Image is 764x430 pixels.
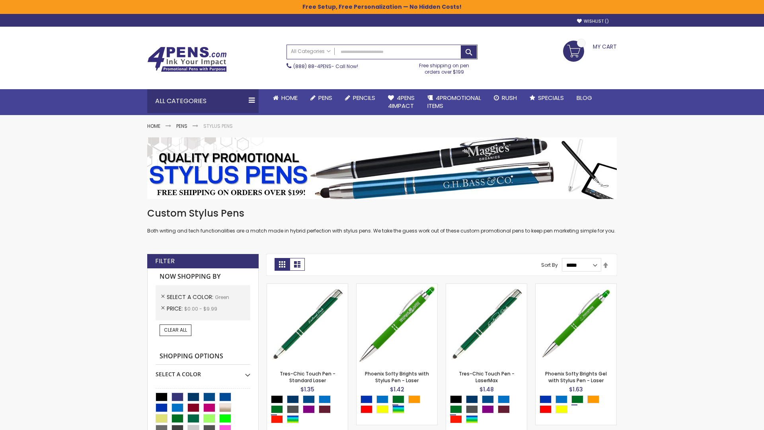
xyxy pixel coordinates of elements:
div: Free shipping on pen orders over $199 [411,59,478,75]
a: All Categories [287,45,335,58]
div: Ocean Blue [482,395,494,403]
img: Stylus Pens [147,137,617,199]
a: Wishlist [577,18,609,24]
a: Tres-Chic Touch Pen - Standard Laser [280,370,335,383]
span: Specials [538,94,564,102]
div: Gunmetal [287,405,299,413]
span: Pens [318,94,332,102]
div: Select A Color [271,395,348,425]
span: Home [281,94,298,102]
strong: Grid [275,258,290,271]
a: 4PROMOTIONALITEMS [421,89,487,115]
div: Select A Color [540,395,616,415]
a: Pens [176,123,187,129]
span: Price [167,305,184,313]
div: Assorted [287,415,299,423]
a: Tres-Chic Touch Pen - LaserMax-Green [446,283,527,290]
div: Assorted [466,415,478,423]
div: Dark Red [319,405,331,413]
div: Blue Light [376,395,388,403]
span: Green [215,294,229,301]
img: Phoenix Softy Brights Gel with Stylus Pen - Laser-Green [536,284,616,365]
strong: Now Shopping by [156,268,250,285]
div: Orange [587,395,599,403]
span: 4Pens 4impact [388,94,415,110]
div: Green [392,395,404,403]
div: Red [540,405,552,413]
div: Select A Color [450,395,527,425]
strong: Filter [155,257,175,266]
h1: Custom Stylus Pens [147,207,617,220]
div: Blue Light [319,395,331,403]
a: Specials [523,89,570,107]
label: Sort By [541,262,558,268]
span: - Call Now! [293,63,358,70]
a: Home [267,89,304,107]
a: Home [147,123,160,129]
div: Navy Blue [287,395,299,403]
div: Green [450,405,462,413]
div: Yellow [555,405,567,413]
span: 4PROMOTIONAL ITEMS [427,94,481,110]
img: Tres-Chic Touch Pen - LaserMax-Green [446,284,527,365]
span: $0.00 - $9.99 [184,305,217,312]
div: Assorted [392,405,404,413]
a: Pencils [339,89,382,107]
img: Phoenix Softy Brights with Stylus Pen - Laser-Green [357,284,437,365]
div: Red [361,405,372,413]
div: Green [271,405,283,413]
span: All Categories [291,48,331,55]
span: Select A Color [167,293,215,301]
div: Black [271,395,283,403]
div: Bright Red [271,415,283,423]
a: Phoenix Softy Brights with Stylus Pen - Laser-Green [357,283,437,290]
img: 4Pens Custom Pens and Promotional Products [147,47,227,72]
a: 4Pens4impact [382,89,421,115]
a: Clear All [160,324,191,336]
span: $1.35 [300,385,314,393]
strong: Stylus Pens [203,123,233,129]
a: Phoenix Softy Brights Gel with Stylus Pen - Laser-Green [536,283,616,290]
span: $1.48 [479,385,494,393]
a: Phoenix Softy Brights with Stylus Pen - Laser [365,370,429,383]
div: All Categories [147,89,259,113]
div: Yellow [376,405,388,413]
a: (888) 88-4PENS [293,63,331,70]
a: Pens [304,89,339,107]
div: Ocean Blue [303,395,315,403]
a: Tres-Chic Touch Pen - LaserMax [459,370,515,383]
a: Blog [570,89,598,107]
div: Blue [540,395,552,403]
img: Tres-Chic Touch Pen - Standard Laser-Green [267,284,348,365]
span: $1.63 [569,385,583,393]
div: Blue Light [555,395,567,403]
div: Select A Color [361,395,437,415]
div: Black [450,395,462,403]
div: Select A Color [156,365,250,378]
span: Clear All [164,326,187,333]
div: Navy Blue [466,395,478,403]
span: Rush [502,94,517,102]
div: Green [571,395,583,403]
div: Both writing and tech functionalities are a match made in hybrid perfection with stylus pens. We ... [147,207,617,235]
div: Purple [482,405,494,413]
strong: Shopping Options [156,348,250,365]
a: Tres-Chic Touch Pen - Standard Laser-Green [267,283,348,290]
div: Blue [361,395,372,403]
a: Phoenix Softy Brights Gel with Stylus Pen - Laser [545,370,607,383]
div: Orange [408,395,420,403]
div: Dark Red [498,405,510,413]
span: Blog [577,94,592,102]
div: Gunmetal [466,405,478,413]
a: Rush [487,89,523,107]
div: Bright Red [450,415,462,423]
span: Pencils [353,94,375,102]
div: Blue Light [498,395,510,403]
div: Purple [303,405,315,413]
span: $1.42 [390,385,404,393]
